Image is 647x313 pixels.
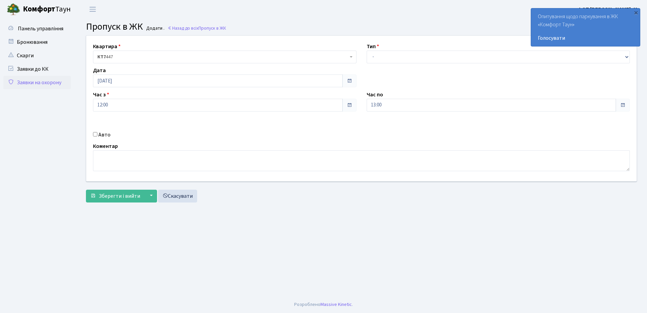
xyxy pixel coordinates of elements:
a: Панель управління [3,22,71,35]
label: Тип [367,42,379,51]
span: Зберегти і вийти [99,192,140,200]
span: Панель управління [18,25,63,32]
div: Опитування щодо паркування в ЖК «Комфорт Таун» [531,8,640,46]
a: Скасувати [158,190,197,202]
button: Зберегти і вийти [86,190,145,202]
img: logo.png [7,3,20,16]
label: Квартира [93,42,121,51]
span: <b>КТ7</b>&nbsp;&nbsp;&nbsp;447 [97,54,348,60]
b: Комфорт [23,4,55,14]
div: × [633,9,639,16]
a: Massive Kinetic [320,301,352,308]
span: <b>КТ7</b>&nbsp;&nbsp;&nbsp;447 [93,51,357,63]
div: Розроблено . [294,301,353,308]
b: КТ7 [97,54,106,60]
a: Заявки на охорону [3,76,71,89]
a: Скарги [3,49,71,62]
span: Таун [23,4,71,15]
label: Авто [98,131,111,139]
a: Заявки до КК [3,62,71,76]
a: ФОП [PERSON_NAME]. Н. [578,5,639,13]
a: Бронювання [3,35,71,49]
a: Голосувати [538,34,633,42]
label: Дата [93,66,106,74]
span: Пропуск в ЖК [198,25,226,31]
small: Додати . [145,26,164,31]
span: Пропуск в ЖК [86,20,143,33]
a: Назад до всіхПропуск в ЖК [167,25,226,31]
button: Переключити навігацію [84,4,101,15]
label: Час по [367,91,383,99]
label: Коментар [93,142,118,150]
label: Час з [93,91,109,99]
b: ФОП [PERSON_NAME]. Н. [578,6,639,13]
